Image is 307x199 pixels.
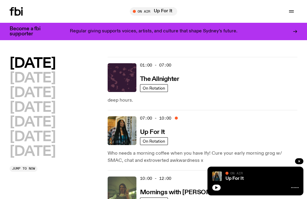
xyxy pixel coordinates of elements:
span: 01:00 - 07:00 [140,62,171,68]
p: Regular giving supports voices, artists, and culture that shape Sydney’s future. [70,29,237,34]
a: On Rotation [140,137,168,145]
h3: The Allnighter [140,76,179,82]
a: Mornings with [PERSON_NAME] [140,188,237,196]
span: On Rotation [143,86,165,90]
button: [DATE] [10,72,55,85]
img: Ify - a Brown Skin girl with black braided twists, looking up to the side with her tongue stickin... [108,116,136,145]
span: On Air [230,171,243,175]
span: 10:00 - 12:00 [140,176,171,181]
h3: Become a fbi supporter [10,26,48,37]
button: On AirUp For It [130,7,177,16]
img: Ify - a Brown Skin girl with black braided twists, looking up to the side with her tongue stickin... [212,171,222,181]
button: [DATE] [10,57,55,70]
p: Who needs a morning coffee when you have Ify! Cure your early morning grog w/ SMAC, chat and extr... [108,150,297,164]
span: 07:00 - 10:00 [140,115,171,121]
h3: Mornings with [PERSON_NAME] [140,189,237,196]
a: The Allnighter [140,75,179,82]
button: [DATE] [10,145,55,159]
button: [DATE] [10,86,55,100]
button: [DATE] [10,116,55,129]
a: On Rotation [140,84,168,92]
button: [DATE] [10,130,55,144]
a: Up For It [140,128,165,135]
button: [DATE] [10,101,55,114]
span: Jump to now [12,167,35,170]
h3: Up For It [140,129,165,135]
a: Up For It [225,176,244,181]
p: deep hours. [108,97,297,104]
span: On Rotation [143,139,165,143]
button: Jump to now [10,166,37,172]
